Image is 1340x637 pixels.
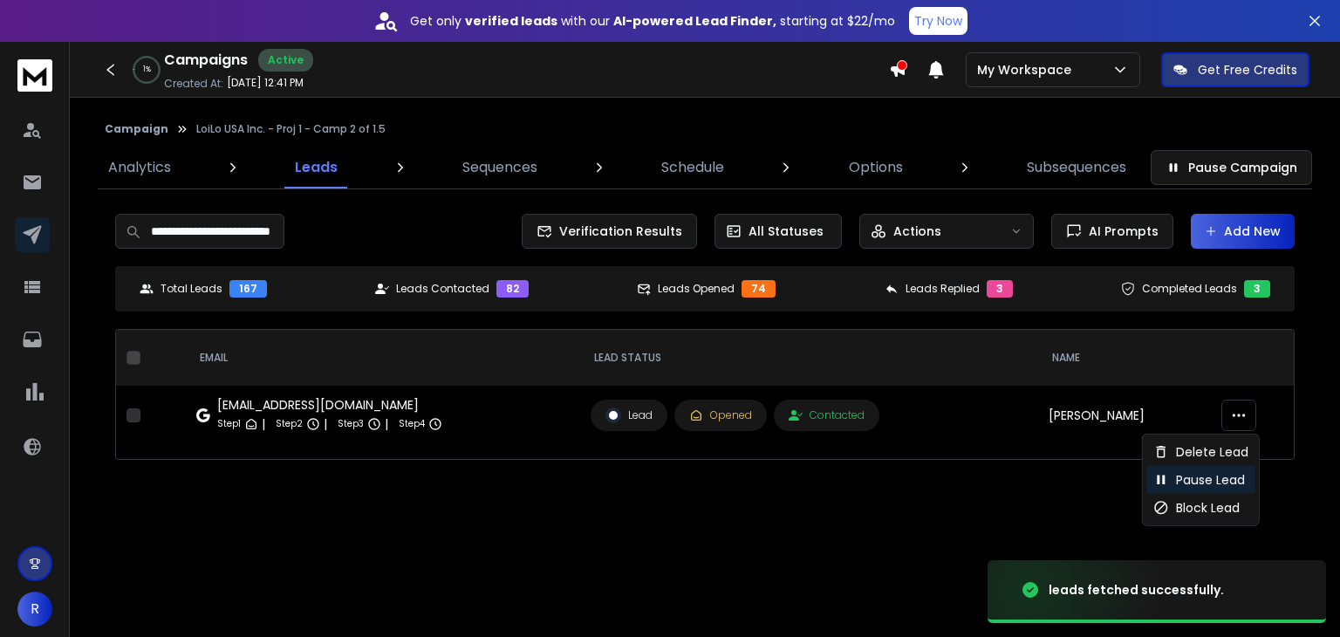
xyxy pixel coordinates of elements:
a: Analytics [98,147,181,188]
div: 3 [1244,280,1270,298]
p: Subsequences [1027,157,1126,178]
p: Pause Lead [1176,471,1245,489]
button: Verification Results [522,214,697,249]
button: Add New [1191,214,1295,249]
p: All Statuses [749,223,824,240]
p: Get Free Credits [1198,61,1297,79]
p: Created At: [164,77,223,91]
div: 74 [742,280,776,298]
p: Try Now [914,12,962,30]
div: Active [258,49,313,72]
p: | [262,415,265,433]
div: 3 [987,280,1013,298]
p: [DATE] 12:41 PM [227,76,304,90]
td: [PERSON_NAME] [1038,386,1211,445]
img: logo [17,59,52,92]
p: Leads Contacted [396,282,489,296]
p: Total Leads [161,282,222,296]
div: 82 [496,280,529,298]
p: Analytics [108,157,171,178]
div: 167 [229,280,267,298]
p: Schedule [661,157,724,178]
th: LEAD STATUS [580,330,1038,386]
div: Opened [689,408,752,422]
button: Get Free Credits [1161,52,1309,87]
span: Verification Results [552,223,682,240]
p: | [324,415,327,433]
p: Completed Leads [1142,282,1237,296]
p: Options [849,157,903,178]
a: Subsequences [1016,147,1137,188]
a: Options [838,147,913,188]
button: R [17,592,52,627]
a: Schedule [651,147,735,188]
button: AI Prompts [1051,214,1173,249]
button: Pause Campaign [1151,150,1312,185]
div: leads fetched successfully. [1049,581,1224,599]
p: Step 2 [276,415,303,433]
button: Try Now [909,7,967,35]
p: Step 1 [217,415,241,433]
p: Leads [295,157,338,178]
p: Delete Lead [1176,443,1248,461]
p: Sequences [462,157,537,178]
strong: verified leads [465,12,557,30]
p: Get only with our starting at $22/mo [410,12,895,30]
div: Lead [605,408,653,423]
h1: Campaigns [164,50,248,71]
p: My Workspace [977,61,1078,79]
a: Leads [284,147,348,188]
p: Step 4 [399,415,425,433]
p: Leads Replied [906,282,980,296]
p: 1 % [143,65,151,75]
p: Actions [893,223,941,240]
div: [EMAIL_ADDRESS][DOMAIN_NAME] [217,396,442,414]
span: AI Prompts [1082,223,1159,240]
div: Contacted [789,408,865,422]
button: Campaign [105,122,168,136]
p: LoiLo USA Inc. - Proj 1 - Camp 2 of 1.5 [196,122,386,136]
a: Sequences [452,147,548,188]
p: Step 3 [338,415,364,433]
p: Block Lead [1176,499,1240,517]
p: Leads Opened [658,282,735,296]
th: NAME [1038,330,1211,386]
strong: AI-powered Lead Finder, [613,12,776,30]
p: | [385,415,388,433]
th: EMAIL [186,330,580,386]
